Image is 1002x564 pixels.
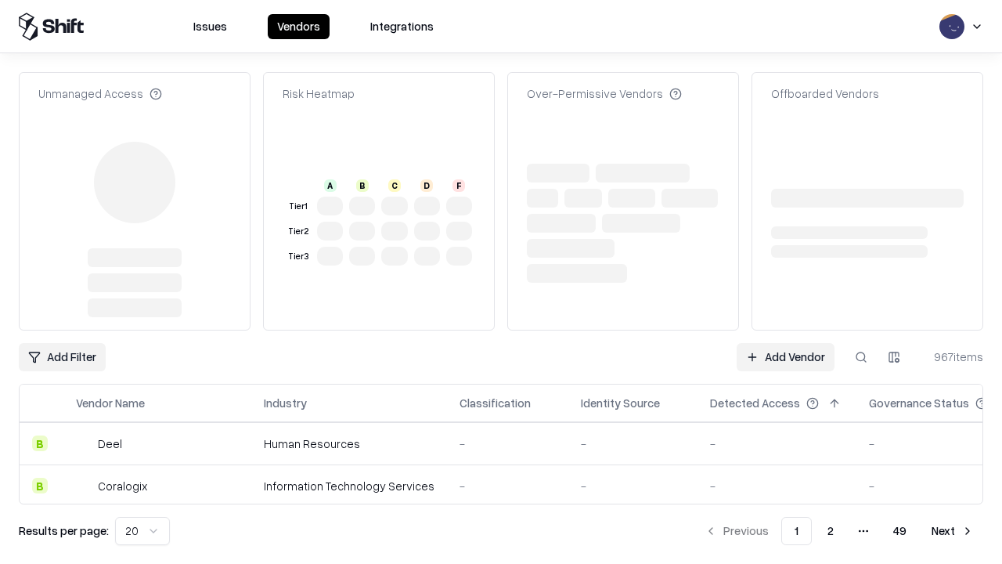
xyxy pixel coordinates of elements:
div: B [32,478,48,493]
div: - [581,478,685,494]
button: 2 [815,517,846,545]
div: B [356,179,369,192]
div: - [460,436,556,452]
button: Integrations [361,14,443,39]
img: Coralogix [76,478,92,493]
button: Issues [184,14,236,39]
div: Coralogix [98,478,147,494]
div: Tier 2 [286,225,311,238]
div: Vendor Name [76,395,145,411]
div: Risk Heatmap [283,85,355,102]
button: 1 [781,517,812,545]
div: Deel [98,436,122,452]
div: Over-Permissive Vendors [527,85,682,102]
div: F [452,179,465,192]
nav: pagination [695,517,983,545]
div: Human Resources [264,436,434,452]
a: Add Vendor [737,343,834,371]
button: Add Filter [19,343,106,371]
div: A [324,179,337,192]
div: - [581,436,685,452]
div: Unmanaged Access [38,85,162,102]
div: Detected Access [710,395,800,411]
div: Offboarded Vendors [771,85,879,102]
div: Identity Source [581,395,660,411]
button: 49 [881,517,919,545]
div: - [710,478,844,494]
div: 967 items [921,349,983,365]
div: D [420,179,433,192]
img: Deel [76,436,92,451]
button: Vendors [268,14,330,39]
div: C [388,179,401,192]
div: Governance Status [869,395,969,411]
div: Classification [460,395,531,411]
div: - [460,478,556,494]
div: - [710,436,844,452]
div: Information Technology Services [264,478,434,494]
p: Results per page: [19,522,109,539]
div: Tier 1 [286,200,311,213]
div: Industry [264,395,307,411]
div: Tier 3 [286,250,311,263]
button: Next [922,517,983,545]
div: B [32,436,48,451]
